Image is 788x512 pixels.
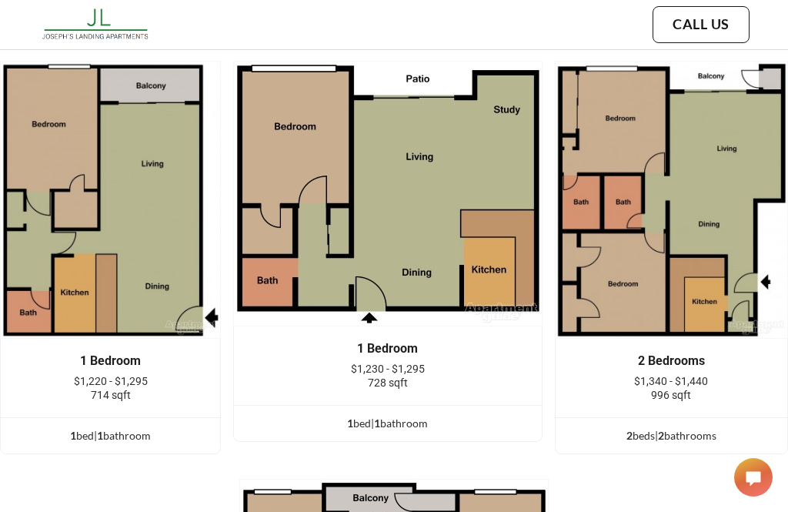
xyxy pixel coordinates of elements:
[70,429,76,442] span: 1
[374,417,380,430] span: 1
[579,354,764,368] div: 2 Bedrooms
[653,6,750,43] button: Call Us
[1,427,220,444] div: bed | bathroom
[257,342,519,356] div: 1 Bedroom
[556,427,787,444] div: bed s | bathroom s
[673,16,730,33] a: Call Us
[555,61,788,339] img: example
[74,375,148,387] span: $1,220 - $1,295
[351,363,425,375] span: $1,230 - $1,295
[368,376,408,389] span: 728 sqft
[347,417,353,430] span: 1
[234,415,542,432] div: bed | bathroom
[658,429,664,442] span: 2
[651,389,691,401] span: 996 sqft
[97,429,103,442] span: 1
[634,375,708,387] span: $1,340 - $1,440
[24,354,197,368] div: 1 Bedroom
[233,61,543,326] img: example
[91,389,131,401] span: 714 sqft
[626,429,633,442] span: 2
[38,4,155,45] img: Company logo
